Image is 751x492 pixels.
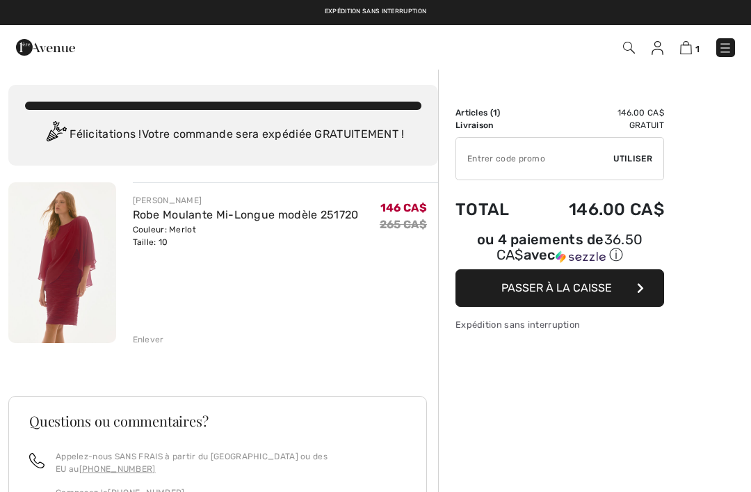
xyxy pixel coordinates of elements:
td: Total [455,186,531,233]
img: Sezzle [556,251,606,263]
img: 1ère Avenue [16,33,75,61]
span: Utiliser [613,152,652,165]
a: Robe Moulante Mi-Longue modèle 251720 [133,208,359,221]
span: 36.50 CA$ [496,231,643,263]
img: Mes infos [652,41,663,55]
span: 1 [695,44,700,54]
h3: Questions ou commentaires? [29,414,406,428]
img: call [29,453,45,468]
a: 1ère Avenue [16,40,75,53]
span: 1 [493,108,497,118]
img: Robe Moulante Mi-Longue modèle 251720 [8,182,116,343]
a: [PHONE_NUMBER] [79,464,156,474]
span: Passer à la caisse [501,281,612,294]
img: Panier d'achat [680,41,692,54]
div: Enlever [133,333,164,346]
td: Articles ( ) [455,106,531,119]
td: 146.00 CA$ [531,186,664,233]
img: Menu [718,41,732,55]
button: Passer à la caisse [455,269,664,307]
td: Gratuit [531,119,664,132]
div: ou 4 paiements de36.50 CA$avecSezzle Cliquez pour en savoir plus sur Sezzle [455,233,664,269]
div: Expédition sans interruption [455,318,664,331]
td: Livraison [455,119,531,132]
a: 1 [680,39,700,56]
img: Recherche [623,42,635,54]
p: Appelez-nous SANS FRAIS à partir du [GEOGRAPHIC_DATA] ou des EU au [56,450,406,475]
div: ou 4 paiements de avec [455,233,664,264]
s: 265 CA$ [380,218,427,231]
div: Couleur: Merlot Taille: 10 [133,223,359,248]
div: Félicitations ! Votre commande sera expédiée GRATUITEMENT ! [25,121,421,149]
span: 146 CA$ [380,201,427,214]
div: [PERSON_NAME] [133,194,359,207]
img: Congratulation2.svg [42,121,70,149]
td: 146.00 CA$ [531,106,664,119]
input: Code promo [456,138,613,180]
